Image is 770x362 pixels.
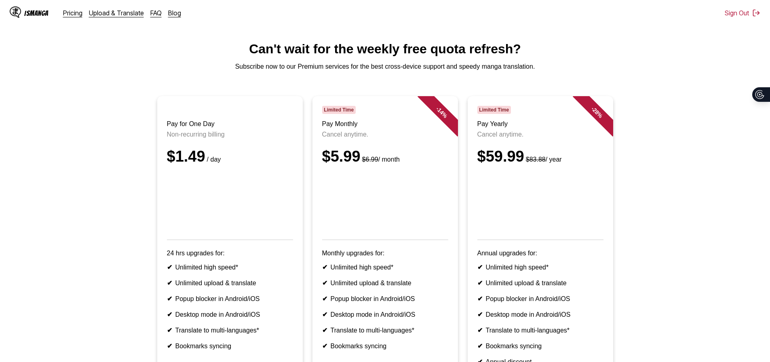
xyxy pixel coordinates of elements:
a: FAQ [150,9,162,17]
h1: Can't wait for the weekly free quota refresh? [6,42,764,57]
b: ✔ [477,327,483,334]
p: Cancel anytime. [477,131,603,138]
b: ✔ [167,311,172,318]
p: 24 hrs upgrades for: [167,250,293,257]
li: Unlimited high speed* [167,263,293,271]
b: ✔ [477,280,483,286]
li: Translate to multi-languages* [477,326,603,334]
b: ✔ [167,280,172,286]
iframe: PayPal [477,175,603,228]
li: Desktop mode in Android/iOS [477,311,603,318]
small: / day [205,156,221,163]
b: ✔ [477,311,483,318]
b: ✔ [167,327,172,334]
b: ✔ [322,295,327,302]
small: / month [361,156,400,163]
small: / year [524,156,562,163]
b: ✔ [322,311,327,318]
h3: Pay Yearly [477,120,603,128]
a: IsManga LogoIsManga [10,6,63,19]
li: Unlimited upload & translate [322,279,448,287]
b: ✔ [322,343,327,349]
b: ✔ [167,343,172,349]
li: Unlimited high speed* [477,263,603,271]
button: Sign Out [725,9,760,17]
li: Translate to multi-languages* [322,326,448,334]
li: Bookmarks syncing [167,342,293,350]
li: Unlimited upload & translate [167,279,293,287]
p: Non-recurring billing [167,131,293,138]
li: Popup blocker in Android/iOS [477,295,603,303]
b: ✔ [477,264,483,271]
li: Popup blocker in Android/iOS [167,295,293,303]
span: Limited Time [477,106,511,114]
div: IsManga [24,9,49,17]
s: $83.88 [526,156,546,163]
b: ✔ [322,264,327,271]
h3: Pay Monthly [322,120,448,128]
a: Blog [168,9,181,17]
a: Upload & Translate [89,9,144,17]
p: Cancel anytime. [322,131,448,138]
iframe: PayPal [167,175,293,228]
div: $59.99 [477,148,603,165]
div: $1.49 [167,148,293,165]
span: Limited Time [322,106,356,114]
b: ✔ [322,327,327,334]
div: - 28 % [572,88,621,137]
li: Bookmarks syncing [477,342,603,350]
li: Desktop mode in Android/iOS [322,311,448,318]
li: Unlimited upload & translate [477,279,603,287]
div: - 14 % [417,88,466,137]
p: Annual upgrades for: [477,250,603,257]
li: Unlimited high speed* [322,263,448,271]
div: $5.99 [322,148,448,165]
li: Translate to multi-languages* [167,326,293,334]
b: ✔ [477,295,483,302]
b: ✔ [322,280,327,286]
li: Desktop mode in Android/iOS [167,311,293,318]
b: ✔ [477,343,483,349]
h3: Pay for One Day [167,120,293,128]
li: Bookmarks syncing [322,342,448,350]
p: Monthly upgrades for: [322,250,448,257]
b: ✔ [167,295,172,302]
s: $6.99 [362,156,378,163]
a: Pricing [63,9,82,17]
p: Subscribe now to our Premium services for the best cross-device support and speedy manga translat... [6,63,764,70]
li: Popup blocker in Android/iOS [322,295,448,303]
b: ✔ [167,264,172,271]
iframe: PayPal [322,175,448,228]
img: IsManga Logo [10,6,21,18]
img: Sign out [752,9,760,17]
